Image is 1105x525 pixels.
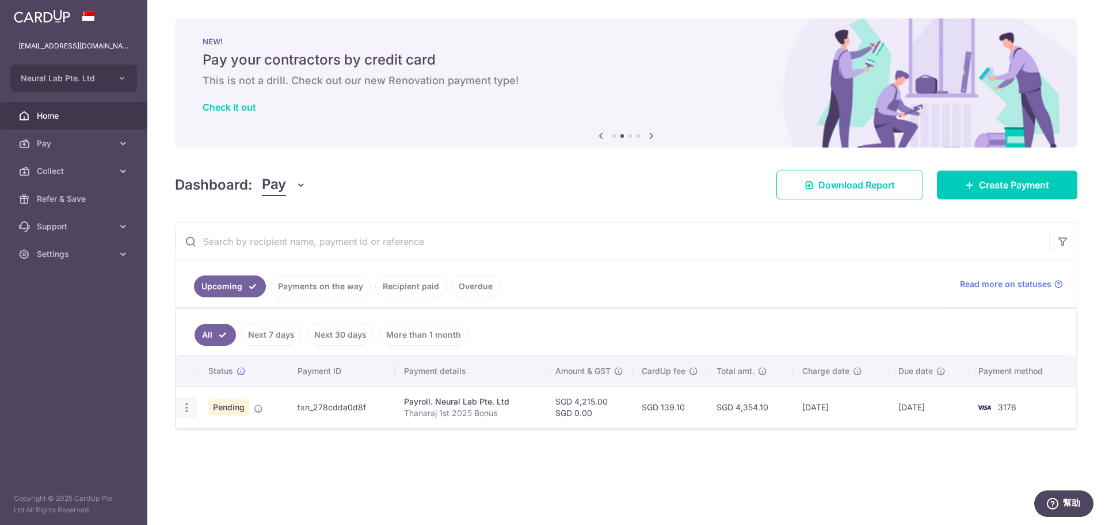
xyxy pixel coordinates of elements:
[262,174,286,196] span: Pay
[203,37,1050,46] p: NEW!
[21,73,106,84] span: Neural Lab Pte. Ltd
[288,356,395,386] th: Payment ID
[307,324,374,346] a: Next 30 days
[889,386,969,428] td: [DATE]
[37,248,113,260] span: Settings
[998,402,1016,412] span: 3176
[262,174,306,196] button: Pay
[937,171,1077,199] a: Create Payment
[404,407,537,419] p: Thanaraj 1st 2025 Bonus
[404,396,537,407] div: Payroll. Neural Lab Pte. Ltd
[776,171,923,199] a: Download Report
[203,74,1050,88] h6: This is not a drill. Check out our new Renovation payment type!
[395,356,546,386] th: Payment details
[37,138,113,149] span: Pay
[270,275,371,297] a: Payments on the way
[195,324,236,346] a: All
[379,324,468,346] a: More than 1 month
[208,399,249,416] span: Pending
[288,386,395,428] td: txn_278cdda0d8f
[979,178,1049,192] span: Create Payment
[176,223,1049,260] input: Search by recipient name, payment id or reference
[208,365,233,377] span: Status
[642,365,685,377] span: CardUp fee
[555,365,611,377] span: Amount & GST
[973,401,996,414] img: Bank Card
[451,275,500,297] a: Overdue
[37,221,113,232] span: Support
[175,175,253,195] h4: Dashboard:
[818,178,895,192] span: Download Report
[18,40,129,52] p: [EMAIL_ADDRESS][DOMAIN_NAME]
[1034,490,1093,519] iframe: 開啟您可用於找到更多資訊的 Widget
[194,275,266,297] a: Upcoming
[546,386,632,428] td: SGD 4,215.00 SGD 0.00
[707,386,793,428] td: SGD 4,354.10
[632,386,707,428] td: SGD 139.10
[37,193,113,205] span: Refer & Save
[175,18,1077,148] img: Renovation banner
[960,278,1063,290] a: Read more on statuses
[37,110,113,122] span: Home
[10,65,137,92] button: Neural Lab Pte. Ltd
[802,365,849,377] span: Charge date
[898,365,933,377] span: Due date
[375,275,447,297] a: Recipient paid
[241,324,302,346] a: Next 7 days
[203,51,1050,69] h5: Pay your contractors by credit card
[793,386,889,428] td: [DATE]
[717,365,755,377] span: Total amt.
[960,278,1051,290] span: Read more on statuses
[37,165,113,177] span: Collect
[203,101,256,113] a: Check it out
[14,9,70,23] img: CardUp
[969,356,1076,386] th: Payment method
